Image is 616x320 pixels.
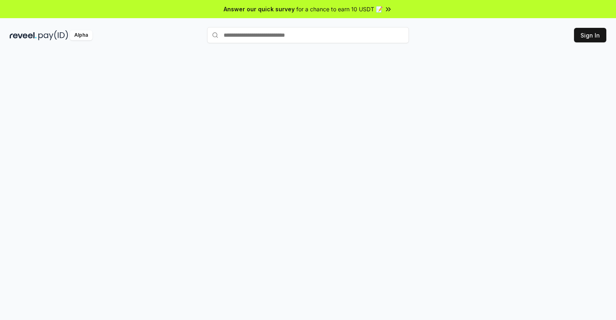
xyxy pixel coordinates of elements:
[38,30,68,40] img: pay_id
[224,5,295,13] span: Answer our quick survey
[574,28,606,42] button: Sign In
[10,30,37,40] img: reveel_dark
[296,5,383,13] span: for a chance to earn 10 USDT 📝
[70,30,92,40] div: Alpha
